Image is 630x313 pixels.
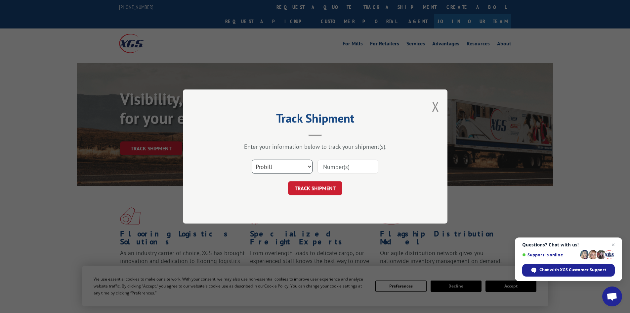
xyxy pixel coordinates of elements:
[216,114,414,126] h2: Track Shipment
[522,264,615,277] div: Chat with XGS Customer Support
[522,242,615,247] span: Questions? Chat with us!
[216,143,414,150] div: Enter your information below to track your shipment(s).
[522,252,578,257] span: Support is online
[317,160,378,174] input: Number(s)
[609,241,617,249] span: Close chat
[288,181,342,195] button: TRACK SHIPMENT
[539,267,606,273] span: Chat with XGS Customer Support
[432,98,439,115] button: Close modal
[602,287,622,306] div: Open chat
